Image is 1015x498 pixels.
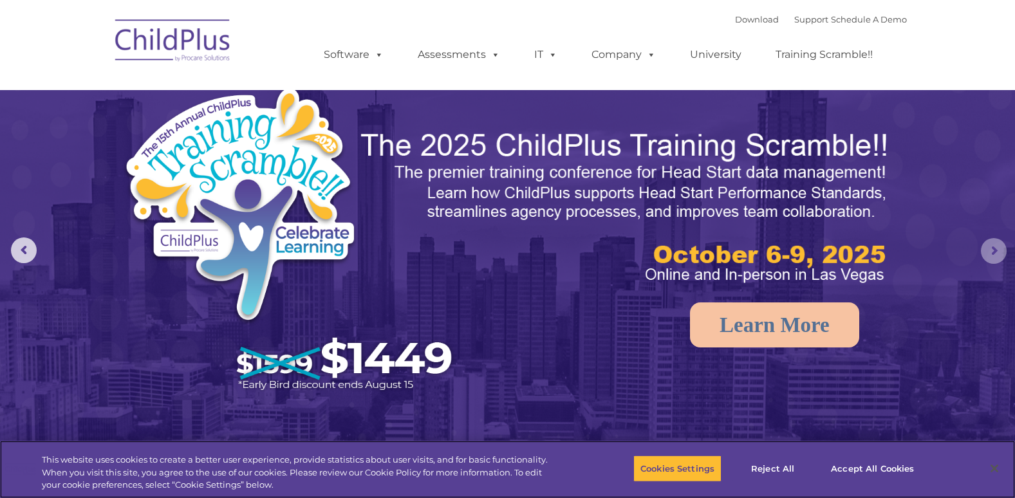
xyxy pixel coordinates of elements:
[521,42,570,68] a: IT
[179,85,218,95] span: Last name
[179,138,234,147] span: Phone number
[677,42,754,68] a: University
[633,455,722,482] button: Cookies Settings
[824,455,921,482] button: Accept All Cookies
[735,14,907,24] font: |
[311,42,396,68] a: Software
[690,302,859,347] a: Learn More
[109,10,237,75] img: ChildPlus by Procare Solutions
[980,454,1009,483] button: Close
[732,455,813,482] button: Reject All
[794,14,828,24] a: Support
[763,42,886,68] a: Training Scramble!!
[42,454,558,492] div: This website uses cookies to create a better user experience, provide statistics about user visit...
[405,42,513,68] a: Assessments
[735,14,779,24] a: Download
[579,42,669,68] a: Company
[831,14,907,24] a: Schedule A Demo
